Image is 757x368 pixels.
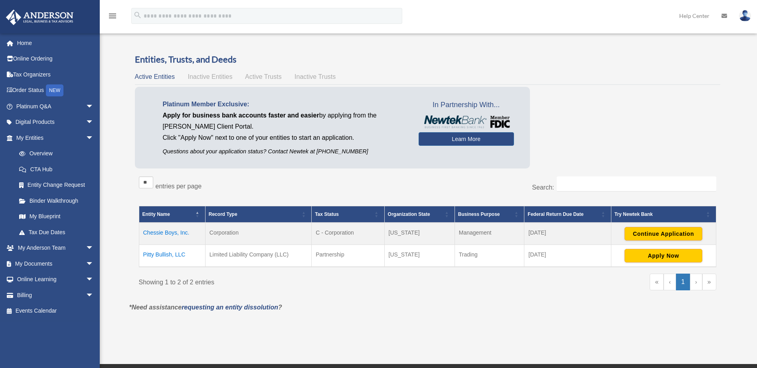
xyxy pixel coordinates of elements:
[129,304,282,311] em: *Need assistance ?
[86,98,102,115] span: arrow_drop_down
[205,245,311,267] td: Limited Liability Company (LLC)
[163,147,407,157] p: Questions about your application status? Contact Newtek at [PHONE_NUMBER]
[139,206,205,223] th: Entity Name: Activate to invert sorting
[163,110,407,132] p: by applying from the [PERSON_NAME] Client Portal.
[46,84,63,96] div: NEW
[6,287,106,303] a: Billingarrow_drop_down
[86,287,102,303] span: arrow_drop_down
[86,256,102,272] span: arrow_drop_down
[6,35,106,51] a: Home
[294,73,336,80] span: Inactive Trusts
[205,206,311,223] th: Record Type: Activate to sort
[6,82,106,99] a: Order StatusNEW
[455,206,524,223] th: Business Purpose: Activate to sort
[139,245,205,267] td: Pitty Bullish, LLC
[86,130,102,146] span: arrow_drop_down
[6,303,106,319] a: Events Calendar
[163,112,319,119] span: Apply for business bank accounts faster and easier
[419,99,514,112] span: In Partnership With...
[6,272,106,288] a: Online Learningarrow_drop_down
[11,146,98,162] a: Overview
[611,206,716,223] th: Try Newtek Bank : Activate to sort
[312,206,384,223] th: Tax Status: Activate to sort
[209,211,237,217] span: Record Type
[625,227,702,241] button: Continue Application
[6,114,106,130] a: Digital Productsarrow_drop_down
[86,272,102,288] span: arrow_drop_down
[86,240,102,256] span: arrow_drop_down
[384,223,455,245] td: [US_STATE]
[528,211,583,217] span: Federal Return Due Date
[384,245,455,267] td: [US_STATE]
[384,206,455,223] th: Organization State: Activate to sort
[6,67,106,82] a: Tax Organizers
[11,209,102,225] a: My Blueprint
[11,161,102,177] a: CTA Hub
[423,115,510,128] img: NewtekBankLogoSM.png
[739,10,751,22] img: User Pic
[664,274,676,290] a: Previous
[455,223,524,245] td: Management
[6,256,106,272] a: My Documentsarrow_drop_down
[650,274,664,290] a: First
[133,11,142,20] i: search
[139,274,422,288] div: Showing 1 to 2 of 2 entries
[532,184,554,191] label: Search:
[4,10,76,25] img: Anderson Advisors Platinum Portal
[135,73,175,80] span: Active Entities
[182,304,278,311] a: requesting an entity dissolution
[315,211,339,217] span: Tax Status
[455,245,524,267] td: Trading
[312,245,384,267] td: Partnership
[702,274,716,290] a: Last
[690,274,702,290] a: Next
[419,132,514,146] a: Learn More
[245,73,282,80] span: Active Trusts
[156,183,202,190] label: entries per page
[458,211,500,217] span: Business Purpose
[142,211,170,217] span: Entity Name
[6,98,106,114] a: Platinum Q&Aarrow_drop_down
[163,99,407,110] p: Platinum Member Exclusive:
[524,223,611,245] td: [DATE]
[676,274,690,290] a: 1
[108,14,117,21] a: menu
[6,130,102,146] a: My Entitiesarrow_drop_down
[139,223,205,245] td: Chessie Boys, Inc.
[11,193,102,209] a: Binder Walkthrough
[388,211,430,217] span: Organization State
[625,249,702,262] button: Apply Now
[188,73,232,80] span: Inactive Entities
[86,114,102,131] span: arrow_drop_down
[11,224,102,240] a: Tax Due Dates
[6,51,106,67] a: Online Ordering
[524,206,611,223] th: Federal Return Due Date: Activate to sort
[615,209,704,219] div: Try Newtek Bank
[11,177,102,193] a: Entity Change Request
[108,11,117,21] i: menu
[205,223,311,245] td: Corporation
[135,53,720,66] h3: Entities, Trusts, and Deeds
[312,223,384,245] td: C - Corporation
[524,245,611,267] td: [DATE]
[163,132,407,143] p: Click "Apply Now" next to one of your entities to start an application.
[6,240,106,256] a: My Anderson Teamarrow_drop_down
